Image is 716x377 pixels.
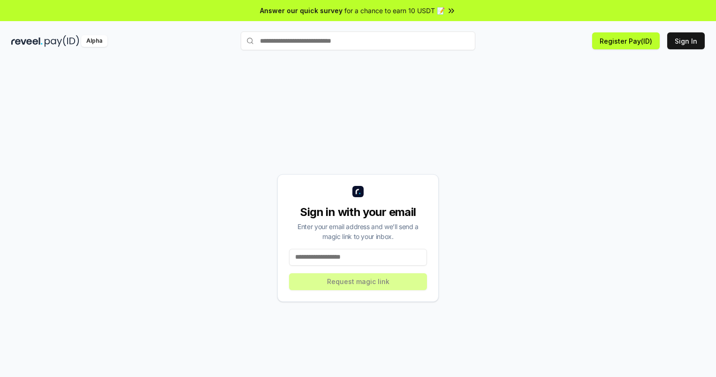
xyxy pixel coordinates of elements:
img: pay_id [45,35,79,47]
button: Register Pay(ID) [592,32,660,49]
div: Enter your email address and we’ll send a magic link to your inbox. [289,222,427,241]
button: Sign In [667,32,705,49]
span: Answer our quick survey [260,6,343,15]
img: reveel_dark [11,35,43,47]
div: Alpha [81,35,107,47]
span: for a chance to earn 10 USDT 📝 [344,6,445,15]
div: Sign in with your email [289,205,427,220]
img: logo_small [352,186,364,197]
